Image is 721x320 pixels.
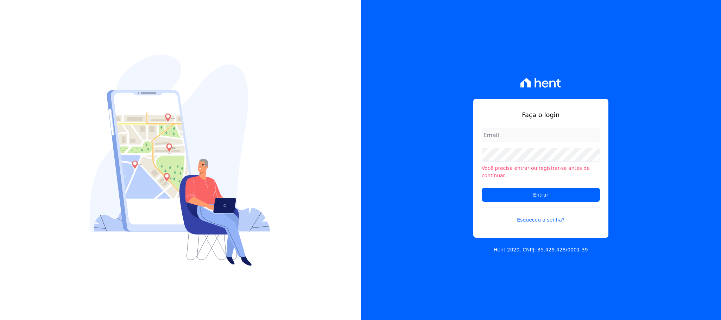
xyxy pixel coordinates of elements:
img: Login [90,55,271,266]
li: Você precisa entrar ou registrar-se antes de continuar. [482,165,600,179]
h1: Faça o login [482,110,600,120]
a: Esqueceu a senha? [482,207,600,224]
p: Hent 2020. CNPJ: 35.429.428/0001-39 [494,246,588,254]
input: Email [482,128,600,142]
input: Entrar [482,188,600,202]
